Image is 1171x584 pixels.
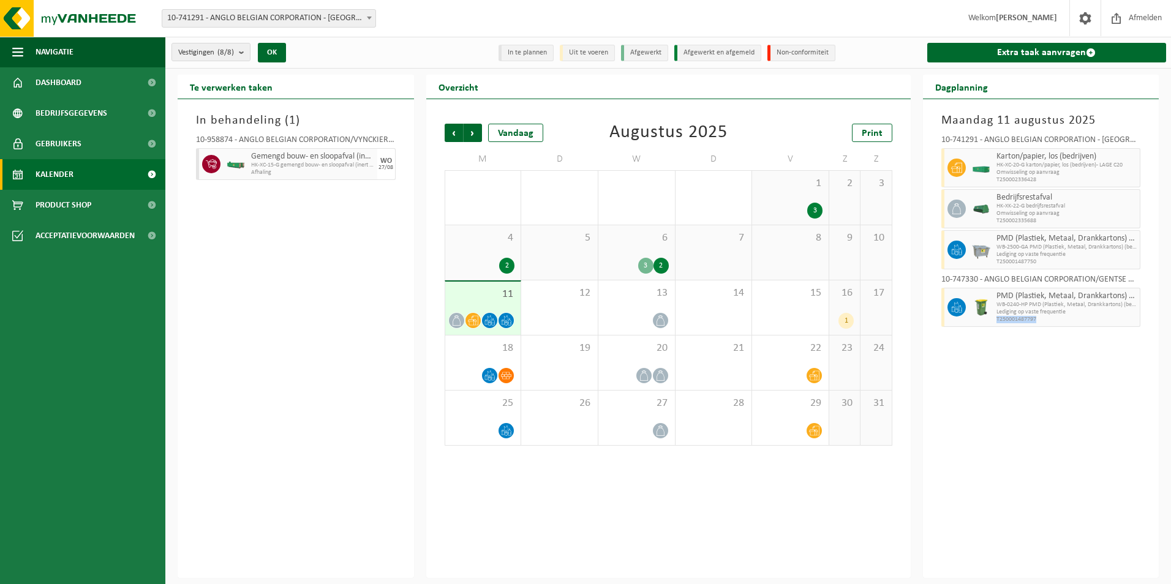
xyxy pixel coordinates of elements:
[527,177,592,190] span: 29
[852,124,892,142] a: Print
[527,397,592,410] span: 26
[996,169,1137,176] span: Omwisseling op aanvraag
[251,169,374,176] span: Afhaling
[682,177,746,190] span: 31
[682,286,746,300] span: 14
[196,136,396,148] div: 10-958874 - ANGLO BELGIAN CORPORATION/VYNCKIER - [GEOGRAPHIC_DATA]
[996,234,1137,244] span: PMD (Plastiek, Metaal, Drankkartons) (bedrijven)
[604,397,669,410] span: 27
[196,111,396,130] h3: In behandeling ( )
[835,177,854,190] span: 2
[638,258,653,274] div: 3
[867,231,885,245] span: 10
[996,152,1137,162] span: Karton/papier, los (bedrijven)
[621,45,668,61] li: Afgewerkt
[451,397,515,410] span: 25
[36,37,73,67] span: Navigatie
[378,165,393,171] div: 27/08
[682,342,746,355] span: 21
[36,98,107,129] span: Bedrijfsgegevens
[251,162,374,169] span: HK-XC-15-G gemengd bouw- en sloopafval (inert en niet inert)
[451,342,515,355] span: 18
[36,67,81,98] span: Dashboard
[36,220,135,251] span: Acceptatievoorwaarden
[996,251,1137,258] span: Lediging op vaste frequentie
[867,342,885,355] span: 24
[258,43,286,62] button: OK
[758,231,823,245] span: 8
[527,286,592,300] span: 12
[972,163,990,173] img: HK-XC-20-GN-00
[499,258,514,274] div: 2
[451,177,515,190] span: 28
[838,313,854,329] div: 1
[835,286,854,300] span: 16
[867,177,885,190] span: 3
[996,193,1137,203] span: Bedrijfsrestafval
[162,9,376,28] span: 10-741291 - ANGLO BELGIAN CORPORATION - GENT
[996,203,1137,210] span: HK-XK-22-G bedrijfsrestafval
[835,342,854,355] span: 23
[996,301,1137,309] span: WB-0240-HP PMD (Plastiek, Metaal, Drankkartons) (bedrijven)
[227,160,245,169] img: HK-XC-15-GN-00
[867,397,885,410] span: 31
[488,124,543,142] div: Vandaag
[996,162,1137,169] span: HK-XC-20-G karton/papier, los (bedrijven)- LAGE C20
[36,129,81,159] span: Gebruikers
[609,124,728,142] div: Augustus 2025
[604,231,669,245] span: 6
[758,397,823,410] span: 29
[972,204,990,214] img: HK-XK-22-GN-00
[860,148,892,170] td: Z
[289,114,296,127] span: 1
[251,152,374,162] span: Gemengd bouw- en sloopafval (inert en niet inert)
[178,75,285,99] h2: Te verwerken taken
[996,291,1137,301] span: PMD (Plastiek, Metaal, Drankkartons) (bedrijven)
[941,111,1141,130] h3: Maandag 11 augustus 2025
[451,288,515,301] span: 11
[767,45,835,61] li: Non-conformiteit
[829,148,860,170] td: Z
[426,75,491,99] h2: Overzicht
[927,43,1167,62] a: Extra taak aanvragen
[674,45,761,61] li: Afgewerkt en afgemeld
[835,231,854,245] span: 9
[178,43,234,62] span: Vestigingen
[604,177,669,190] span: 30
[996,210,1137,217] span: Omwisseling op aanvraag
[682,231,746,245] span: 7
[923,75,1000,99] h2: Dagplanning
[867,286,885,300] span: 17
[758,286,823,300] span: 15
[996,217,1137,225] span: T250002335688
[996,13,1057,23] strong: [PERSON_NAME]
[217,48,234,56] count: (8/8)
[445,124,463,142] span: Vorige
[996,258,1137,266] span: T250001487750
[941,275,1141,288] div: 10-747330 - ANGLO BELGIAN CORPORATION/GENTSE METAALWERKEN - [GEOGRAPHIC_DATA]
[527,342,592,355] span: 19
[758,177,823,190] span: 1
[380,157,392,165] div: WO
[464,124,482,142] span: Volgende
[752,148,829,170] td: V
[445,148,522,170] td: M
[604,286,669,300] span: 13
[996,309,1137,316] span: Lediging op vaste frequentie
[527,231,592,245] span: 5
[598,148,676,170] td: W
[941,136,1141,148] div: 10-741291 - ANGLO BELGIAN CORPORATION - [GEOGRAPHIC_DATA]
[560,45,615,61] li: Uit te voeren
[996,244,1137,251] span: WB-2500-GA PMD (Plastiek, Metaal, Drankkartons) (bedrijven)
[682,397,746,410] span: 28
[162,10,375,27] span: 10-741291 - ANGLO BELGIAN CORPORATION - GENT
[451,231,515,245] span: 4
[676,148,753,170] td: D
[972,241,990,259] img: WB-2500-GAL-GY-01
[807,203,823,219] div: 3
[835,397,854,410] span: 30
[758,342,823,355] span: 22
[996,316,1137,323] span: T250001487797
[996,176,1137,184] span: T250002336428
[972,298,990,316] img: WB-0240-HPE-GN-50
